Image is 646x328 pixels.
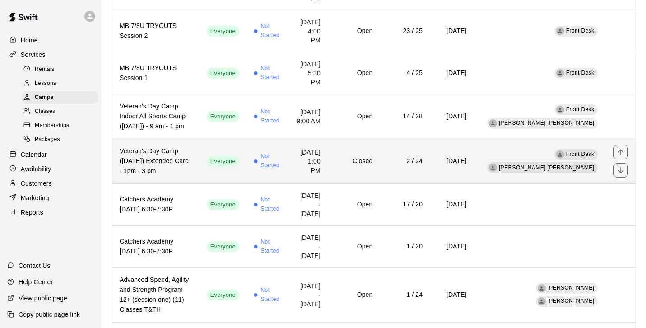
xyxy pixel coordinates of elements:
[489,119,497,127] div: Billy Jack Ryan
[19,310,80,319] p: Copy public page link
[35,93,54,102] span: Camps
[289,52,328,94] td: [DATE] 5:30 PM
[22,62,102,76] a: Rentals
[22,91,98,104] div: Camps
[22,91,102,105] a: Camps
[207,26,239,37] div: This service is visible to all of your customers
[613,163,628,178] button: move item down
[7,191,94,205] div: Marketing
[22,119,102,133] a: Memberships
[261,22,282,40] span: Not Started
[335,242,372,252] h6: Open
[35,135,60,144] span: Packages
[35,107,55,116] span: Classes
[21,50,46,59] p: Services
[22,76,102,90] a: Lessons
[437,112,467,122] h6: [DATE]
[207,69,239,78] span: Everyone
[556,150,564,159] div: Front Desk
[7,177,94,190] a: Customers
[21,164,51,173] p: Availability
[335,112,372,122] h6: Open
[335,68,372,78] h6: Open
[387,242,423,252] h6: 1 / 20
[437,200,467,210] h6: [DATE]
[566,151,595,157] span: Front Desk
[335,156,372,166] h6: Closed
[335,200,372,210] h6: Open
[437,242,467,252] h6: [DATE]
[566,70,595,76] span: Front Desk
[548,298,595,304] span: [PERSON_NAME]
[556,106,564,114] div: Front Desk
[261,238,282,256] span: Not Started
[499,164,595,171] span: [PERSON_NAME] [PERSON_NAME]
[207,27,239,36] span: Everyone
[21,36,38,45] p: Home
[7,148,94,161] a: Calendar
[261,152,282,170] span: Not Started
[538,297,546,305] div: Sterling Perry
[387,290,423,300] h6: 1 / 24
[261,196,282,214] span: Not Started
[261,108,282,126] span: Not Started
[207,68,239,79] div: This service is visible to all of your customers
[207,241,239,252] div: This service is visible to all of your customers
[21,208,43,217] p: Reports
[289,139,328,183] td: [DATE] 1:00 PM
[120,146,192,176] h6: Veteran's Day Camp ([DATE]) Extended Care - 1pm - 3 pm
[437,290,467,300] h6: [DATE]
[207,157,239,166] span: Everyone
[289,183,328,225] td: [DATE] - [DATE]
[613,145,628,159] button: move item up
[22,119,98,132] div: Memberships
[207,111,239,122] div: This service is visible to all of your customers
[566,106,595,112] span: Front Desk
[335,26,372,36] h6: Open
[289,225,328,267] td: [DATE] - [DATE]
[120,21,192,41] h6: MB 7/8U TRYOUTS Session 2
[207,156,239,167] div: This service is visible to all of your customers
[7,162,94,176] a: Availability
[556,69,564,77] div: Front Desk
[21,150,47,159] p: Calendar
[22,105,102,119] a: Classes
[499,120,595,126] span: [PERSON_NAME] [PERSON_NAME]
[19,261,51,270] p: Contact Us
[120,237,192,257] h6: Catchers Academy [DATE] 6:30-7:30P
[207,112,239,121] span: Everyone
[566,28,595,34] span: Front Desk
[21,193,49,202] p: Marketing
[19,294,67,303] p: View public page
[207,243,239,251] span: Everyone
[7,48,94,61] a: Services
[22,133,102,147] a: Packages
[387,156,423,166] h6: 2 / 24
[556,27,564,35] div: Front Desk
[120,195,192,215] h6: Catchers Academy [DATE] 6:30-7:30P
[387,200,423,210] h6: 17 / 20
[289,94,328,139] td: [DATE] 9:00 AM
[387,112,423,122] h6: 14 / 28
[120,63,192,83] h6: MB 7/8U TRYOUTS Session 1
[437,26,467,36] h6: [DATE]
[489,164,497,172] div: Billy Jack Ryan
[261,64,282,82] span: Not Started
[437,68,467,78] h6: [DATE]
[35,121,69,130] span: Memberships
[120,102,192,131] h6: Veteran's Day Camp Indoor All Sports Camp ([DATE]) - 9 am - 1 pm
[207,290,239,300] div: This service is visible to all of your customers
[387,26,423,36] h6: 23 / 25
[289,10,328,52] td: [DATE] 4:00 PM
[7,33,94,47] a: Home
[207,199,239,210] div: This service is visible to all of your customers
[335,290,372,300] h6: Open
[21,179,52,188] p: Customers
[7,206,94,219] a: Reports
[289,267,328,322] td: [DATE] - [DATE]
